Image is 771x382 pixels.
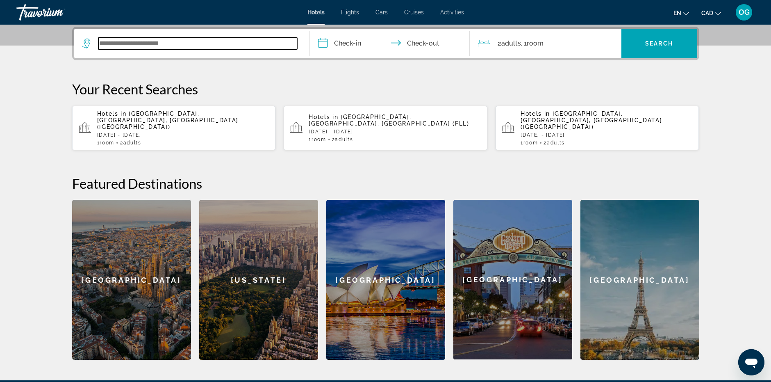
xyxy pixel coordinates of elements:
span: 1 [521,140,538,146]
span: Room [312,137,326,142]
button: Hotels in [GEOGRAPHIC_DATA], [GEOGRAPHIC_DATA], [GEOGRAPHIC_DATA] ([GEOGRAPHIC_DATA])[DATE] - [DA... [72,105,276,151]
p: Your Recent Searches [72,81,699,97]
span: en [673,10,681,16]
a: [GEOGRAPHIC_DATA] [580,200,699,360]
span: , 1 [521,38,544,49]
span: OG [739,8,750,16]
a: [GEOGRAPHIC_DATA] [72,200,191,360]
span: [GEOGRAPHIC_DATA], [GEOGRAPHIC_DATA], [GEOGRAPHIC_DATA] ([GEOGRAPHIC_DATA]) [97,110,239,130]
span: Adults [547,140,565,146]
p: [DATE] - [DATE] [521,132,693,138]
span: 2 [544,140,565,146]
a: [US_STATE] [199,200,318,360]
button: Hotels in [GEOGRAPHIC_DATA], [GEOGRAPHIC_DATA], [GEOGRAPHIC_DATA] ([GEOGRAPHIC_DATA])[DATE] - [DA... [496,105,699,151]
a: Hotels [307,9,325,16]
button: Search [621,29,697,58]
a: Cruises [404,9,424,16]
a: [GEOGRAPHIC_DATA] [326,200,445,360]
p: [DATE] - [DATE] [309,129,481,135]
a: Cars [375,9,388,16]
span: Room [523,140,538,146]
span: Search [645,40,673,47]
a: Activities [440,9,464,16]
a: Flights [341,9,359,16]
button: Change language [673,7,689,19]
span: CAD [701,10,713,16]
span: [GEOGRAPHIC_DATA], [GEOGRAPHIC_DATA], [GEOGRAPHIC_DATA] (FLL) [309,114,469,127]
div: Search widget [74,29,697,58]
span: 2 [332,137,353,142]
span: Room [100,140,114,146]
span: 2 [120,140,141,146]
span: Hotels in [521,110,550,117]
span: Adults [335,137,353,142]
span: 2 [498,38,521,49]
span: Hotels in [97,110,127,117]
span: Adults [501,39,521,47]
span: Room [527,39,544,47]
span: Adults [123,140,141,146]
button: Travelers: 2 adults, 0 children [470,29,621,58]
span: 1 [97,140,114,146]
iframe: Button to launch messaging window [738,349,764,375]
span: Hotels in [309,114,338,120]
a: [GEOGRAPHIC_DATA] [453,200,572,360]
span: [GEOGRAPHIC_DATA], [GEOGRAPHIC_DATA], [GEOGRAPHIC_DATA] ([GEOGRAPHIC_DATA]) [521,110,662,130]
button: User Menu [733,4,755,21]
h2: Featured Destinations [72,175,699,192]
button: Check in and out dates [310,29,470,58]
a: Travorium [16,2,98,23]
button: Change currency [701,7,721,19]
p: [DATE] - [DATE] [97,132,269,138]
span: 1 [309,137,326,142]
button: Hotels in [GEOGRAPHIC_DATA], [GEOGRAPHIC_DATA], [GEOGRAPHIC_DATA] (FLL)[DATE] - [DATE]1Room2Adults [284,105,487,151]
